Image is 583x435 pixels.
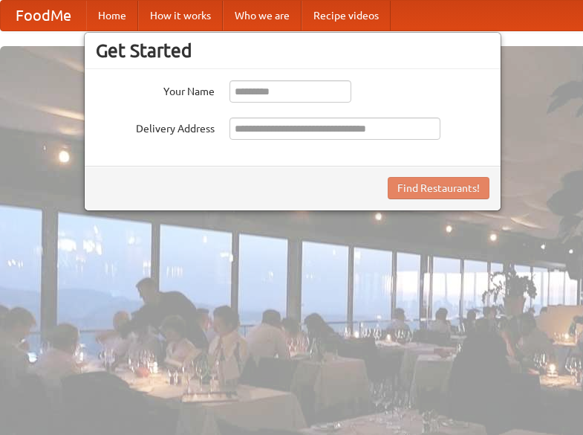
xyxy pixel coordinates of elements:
[1,1,86,30] a: FoodMe
[96,39,489,62] h3: Get Started
[138,1,223,30] a: How it works
[388,177,489,199] button: Find Restaurants!
[96,117,215,136] label: Delivery Address
[86,1,138,30] a: Home
[223,1,302,30] a: Who we are
[302,1,391,30] a: Recipe videos
[96,80,215,99] label: Your Name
